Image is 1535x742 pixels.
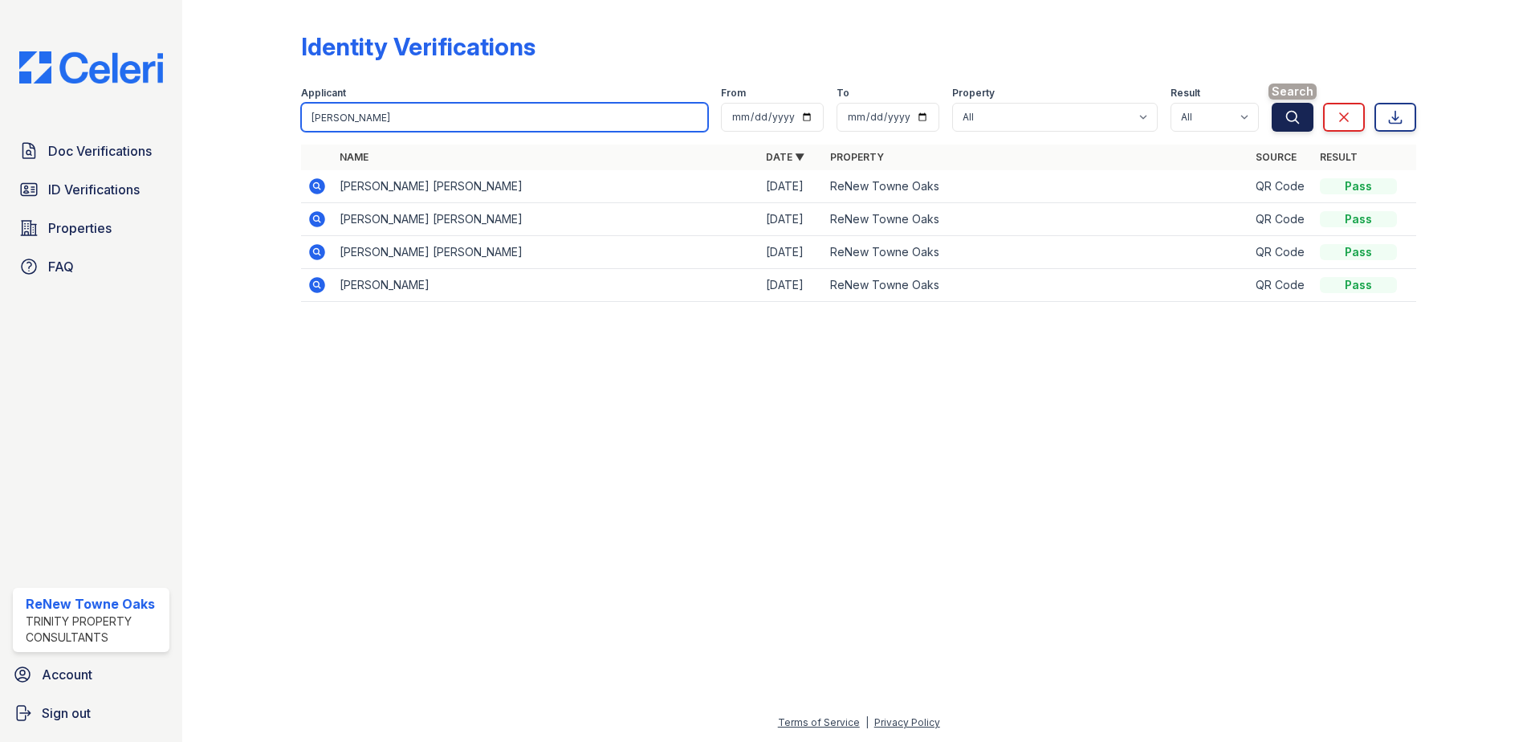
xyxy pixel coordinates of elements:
[6,697,176,729] a: Sign out
[340,151,368,163] a: Name
[824,269,1250,302] td: ReNew Towne Oaks
[824,203,1250,236] td: ReNew Towne Oaks
[333,170,759,203] td: [PERSON_NAME] [PERSON_NAME]
[333,203,759,236] td: [PERSON_NAME] [PERSON_NAME]
[1320,178,1397,194] div: Pass
[824,236,1250,269] td: ReNew Towne Oaks
[1320,151,1358,163] a: Result
[301,32,535,61] div: Identity Verifications
[333,269,759,302] td: [PERSON_NAME]
[13,173,169,206] a: ID Verifications
[301,87,346,100] label: Applicant
[1249,269,1313,302] td: QR Code
[865,716,869,728] div: |
[333,236,759,269] td: [PERSON_NAME] [PERSON_NAME]
[766,151,804,163] a: Date ▼
[1320,211,1397,227] div: Pass
[48,218,112,238] span: Properties
[1320,277,1397,293] div: Pass
[42,703,91,723] span: Sign out
[778,716,860,728] a: Terms of Service
[1249,203,1313,236] td: QR Code
[837,87,849,100] label: To
[13,251,169,283] a: FAQ
[6,51,176,84] img: CE_Logo_Blue-a8612792a0a2168367f1c8372b55b34899dd931a85d93a1a3d3e32e68fde9ad4.png
[1320,244,1397,260] div: Pass
[952,87,995,100] label: Property
[26,614,163,646] div: Trinity Property Consultants
[48,180,140,199] span: ID Verifications
[1171,87,1200,100] label: Result
[1256,151,1297,163] a: Source
[830,151,884,163] a: Property
[48,257,74,276] span: FAQ
[759,203,824,236] td: [DATE]
[48,141,152,161] span: Doc Verifications
[759,236,824,269] td: [DATE]
[13,212,169,244] a: Properties
[824,170,1250,203] td: ReNew Towne Oaks
[6,658,176,691] a: Account
[759,170,824,203] td: [DATE]
[874,716,940,728] a: Privacy Policy
[13,135,169,167] a: Doc Verifications
[301,103,708,132] input: Search by name or phone number
[721,87,746,100] label: From
[1249,170,1313,203] td: QR Code
[1268,84,1317,100] span: Search
[1249,236,1313,269] td: QR Code
[26,594,163,614] div: ReNew Towne Oaks
[42,665,92,684] span: Account
[759,269,824,302] td: [DATE]
[1272,103,1313,132] button: Search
